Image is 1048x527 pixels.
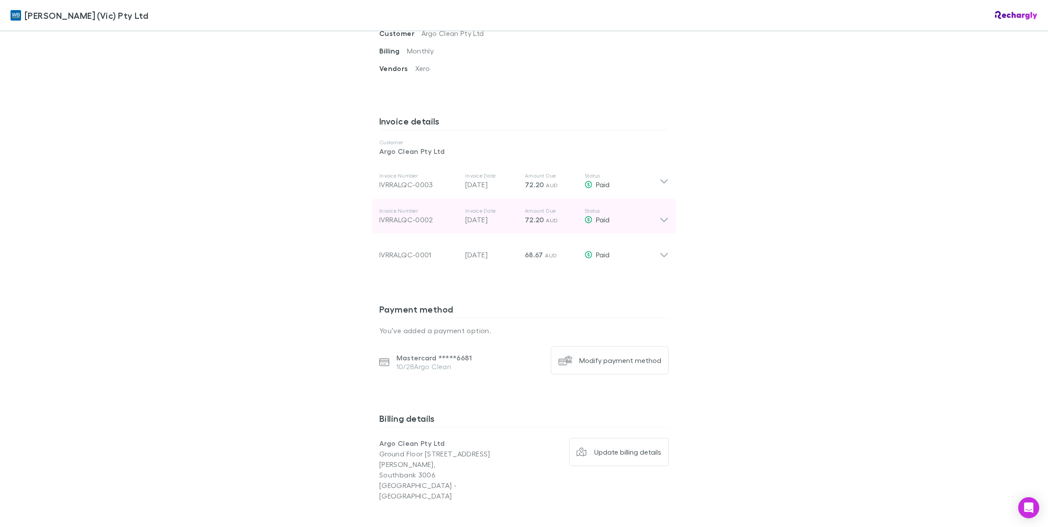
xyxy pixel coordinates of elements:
[379,304,669,318] h3: Payment method
[525,172,577,179] p: Amount Due
[465,214,518,225] p: [DATE]
[465,172,518,179] p: Invoice Date
[372,199,676,234] div: Invoice NumberIVRRALQC-0002Invoice Date[DATE]Amount Due72.20 AUDStatusPaid
[596,215,610,224] span: Paid
[596,180,610,189] span: Paid
[546,217,558,224] span: AUD
[379,249,458,260] div: IVRRALQC-0001
[372,164,676,199] div: Invoice NumberIVRRALQC-0003Invoice Date[DATE]Amount Due72.20 AUDStatusPaid
[569,438,669,466] button: Update billing details
[372,234,676,269] div: IVRRALQC-0001[DATE]68.67 AUDPaid
[379,64,415,73] span: Vendors
[379,325,669,336] p: You’ve added a payment option.
[415,64,430,72] span: Xero
[465,207,518,214] p: Invoice Date
[379,413,669,427] h3: Billing details
[379,146,669,157] p: Argo Clean Pty Ltd
[11,10,21,21] img: William Buck (Vic) Pty Ltd's Logo
[546,182,558,189] span: AUD
[551,346,669,374] button: Modify payment method
[525,180,544,189] span: 72.20
[545,252,557,259] span: AUD
[379,29,421,38] span: Customer
[558,353,572,367] img: Modify payment method's Logo
[525,207,577,214] p: Amount Due
[379,449,524,470] p: Ground Floor [STREET_ADDRESS][PERSON_NAME],
[525,215,544,224] span: 72.20
[396,362,472,371] p: 10/28 Argo Clean
[379,438,524,449] p: Argo Clean Pty Ltd
[379,46,407,55] span: Billing
[579,356,661,365] div: Modify payment method
[379,116,669,130] h3: Invoice details
[585,207,659,214] p: Status
[379,179,458,190] div: IVRRALQC-0003
[379,480,524,501] p: [GEOGRAPHIC_DATA] - [GEOGRAPHIC_DATA]
[379,172,458,179] p: Invoice Number
[995,11,1037,20] img: Rechargly Logo
[465,179,518,190] p: [DATE]
[379,214,458,225] div: IVRRALQC-0002
[407,46,434,55] span: Monthly
[465,249,518,260] p: [DATE]
[379,207,458,214] p: Invoice Number
[379,470,524,480] p: Southbank 3006
[379,139,669,146] p: Customer
[25,9,148,22] span: [PERSON_NAME] (Vic) Pty Ltd
[421,29,484,37] span: Argo Clean Pty Ltd
[1018,497,1039,518] div: Open Intercom Messenger
[585,172,659,179] p: Status
[594,448,661,456] div: Update billing details
[525,250,543,259] span: 68.67
[596,250,610,259] span: Paid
